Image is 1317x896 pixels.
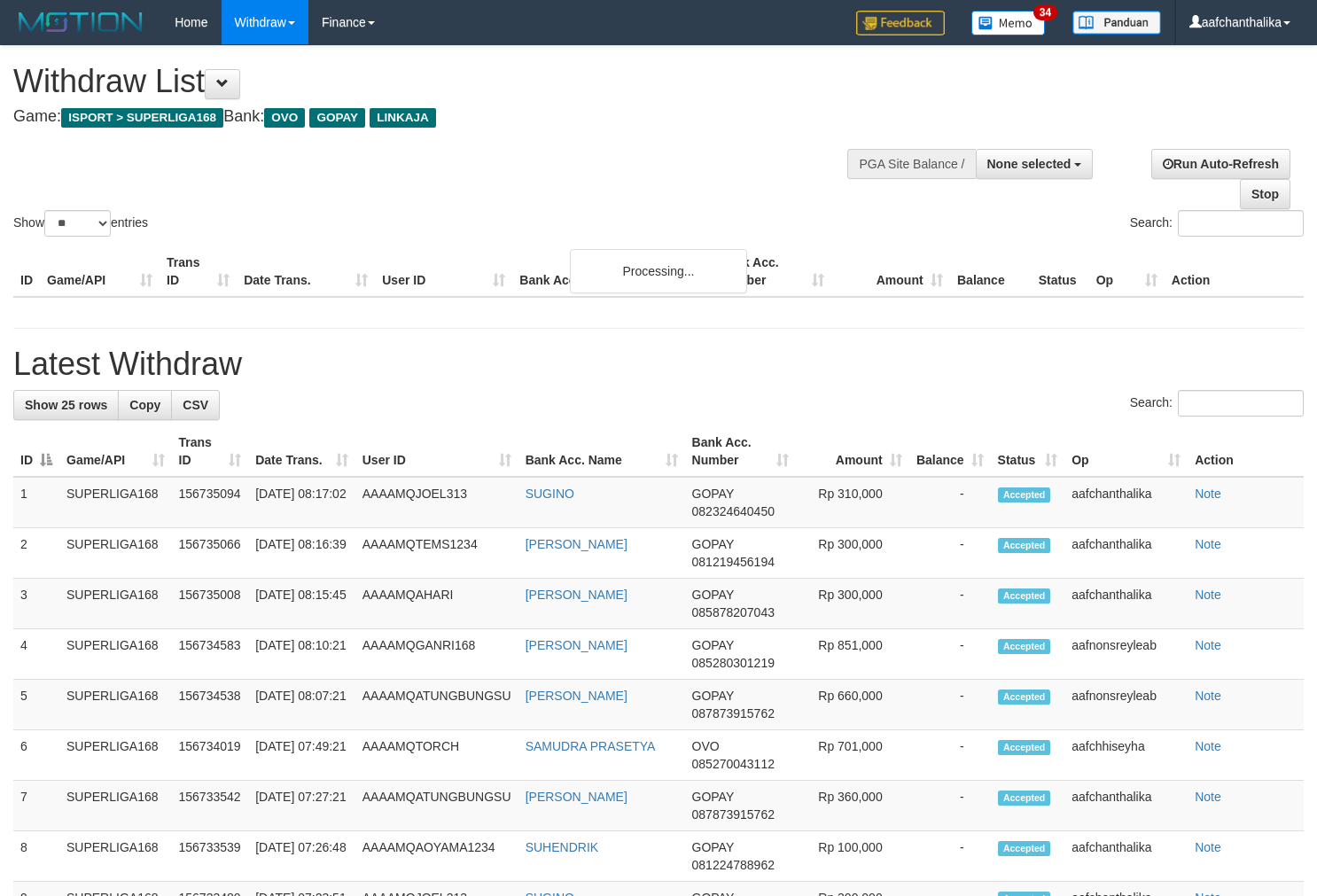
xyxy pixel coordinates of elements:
th: Action [1165,246,1304,297]
a: [PERSON_NAME] [526,689,627,703]
span: Accepted [998,740,1051,755]
td: [DATE] 08:15:45 [248,579,355,629]
td: aafnonsreyleab [1064,629,1188,680]
td: AAAAMQATUNGBUNGSU [355,680,518,730]
td: AAAAMQTEMS1234 [355,528,518,579]
th: Date Trans.: activate to sort column ascending [248,426,355,477]
td: 5 [13,680,59,730]
td: - [909,831,991,882]
th: Bank Acc. Name [512,246,712,297]
td: - [909,629,991,680]
span: GOPAY [692,689,734,703]
td: Rp 300,000 [796,528,909,579]
td: [DATE] 08:16:39 [248,528,355,579]
td: SUPERLIGA168 [59,781,172,831]
td: [DATE] 07:27:21 [248,781,355,831]
td: 3 [13,579,59,629]
td: aafchhiseyha [1064,730,1188,781]
th: Game/API [40,246,160,297]
td: 156735066 [172,528,249,579]
span: Accepted [998,538,1051,553]
td: [DATE] 08:07:21 [248,680,355,730]
th: Balance: activate to sort column ascending [909,426,991,477]
a: Note [1195,689,1221,703]
td: Rp 310,000 [796,477,909,528]
span: Copy 082324640450 to clipboard [692,504,775,518]
span: Copy 085878207043 to clipboard [692,605,775,619]
th: Action [1188,426,1304,477]
span: GOPAY [309,108,365,128]
span: Copy [129,398,160,412]
a: Note [1195,588,1221,602]
a: Note [1195,790,1221,804]
span: Accepted [998,639,1051,654]
td: - [909,528,991,579]
th: ID: activate to sort column descending [13,426,59,477]
span: GOPAY [692,638,734,652]
td: 7 [13,781,59,831]
td: SUPERLIGA168 [59,831,172,882]
span: LINKAJA [370,108,436,128]
span: Copy 081219456194 to clipboard [692,555,775,569]
td: - [909,781,991,831]
a: Note [1195,537,1221,551]
th: Bank Acc. Number: activate to sort column ascending [685,426,796,477]
td: 2 [13,528,59,579]
td: AAAAMQAHARI [355,579,518,629]
td: 156734583 [172,629,249,680]
td: AAAAMQAOYAMA1234 [355,831,518,882]
a: SUGINO [526,487,574,501]
td: AAAAMQJOEL313 [355,477,518,528]
td: [DATE] 07:49:21 [248,730,355,781]
span: Copy 087873915762 to clipboard [692,706,775,721]
td: - [909,730,991,781]
td: 1 [13,477,59,528]
td: SUPERLIGA168 [59,528,172,579]
td: aafchanthalika [1064,579,1188,629]
label: Show entries [13,210,148,237]
span: None selected [987,157,1072,171]
td: Rp 100,000 [796,831,909,882]
th: Amount: activate to sort column ascending [796,426,909,477]
span: Accepted [998,487,1051,503]
td: Rp 851,000 [796,629,909,680]
th: Trans ID: activate to sort column ascending [172,426,249,477]
th: ID [13,246,40,297]
span: Copy 081224788962 to clipboard [692,858,775,872]
a: SAMUDRA PRASETYA [526,739,656,753]
td: aafchanthalika [1064,528,1188,579]
span: GOPAY [692,840,734,854]
th: Trans ID [160,246,237,297]
span: CSV [183,398,208,412]
a: Note [1195,840,1221,854]
span: OVO [264,108,305,128]
th: Status [1032,246,1089,297]
h1: Latest Withdraw [13,347,1304,382]
td: Rp 300,000 [796,579,909,629]
a: SUHENDRIK [526,840,598,854]
th: Op [1089,246,1165,297]
img: Button%20Memo.svg [971,11,1046,35]
td: 156735094 [172,477,249,528]
td: - [909,579,991,629]
a: Note [1195,487,1221,501]
span: 34 [1033,4,1057,20]
td: aafchanthalika [1064,831,1188,882]
td: aafchanthalika [1064,781,1188,831]
div: Processing... [570,249,747,293]
a: Run Auto-Refresh [1151,149,1290,179]
a: CSV [171,390,220,420]
h1: Withdraw List [13,64,861,99]
span: Accepted [998,791,1051,806]
td: Rp 660,000 [796,680,909,730]
a: Stop [1240,179,1290,209]
span: Copy 085270043112 to clipboard [692,757,775,771]
img: Feedback.jpg [856,11,945,35]
th: User ID: activate to sort column ascending [355,426,518,477]
td: 156733542 [172,781,249,831]
th: Game/API: activate to sort column ascending [59,426,172,477]
span: GOPAY [692,537,734,551]
th: Status: activate to sort column ascending [991,426,1065,477]
span: OVO [692,739,720,753]
td: [DATE] 08:10:21 [248,629,355,680]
